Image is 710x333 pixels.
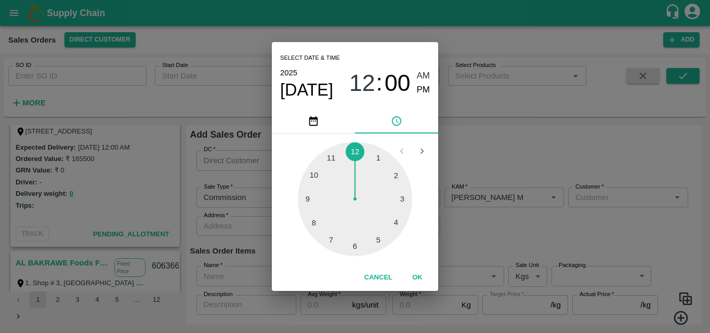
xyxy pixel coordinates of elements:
button: Open next view [412,141,432,161]
button: AM [417,69,430,83]
button: PM [417,83,430,97]
span: 00 [385,70,411,97]
button: 2025 [280,66,297,79]
button: OK [401,269,434,287]
span: : [376,69,383,97]
button: Cancel [360,269,397,287]
button: pick time [355,109,438,134]
button: [DATE] [280,79,333,100]
span: 12 [349,70,375,97]
button: 00 [385,69,411,97]
button: pick date [272,109,355,134]
button: 12 [349,69,375,97]
span: Select date & time [280,50,340,66]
